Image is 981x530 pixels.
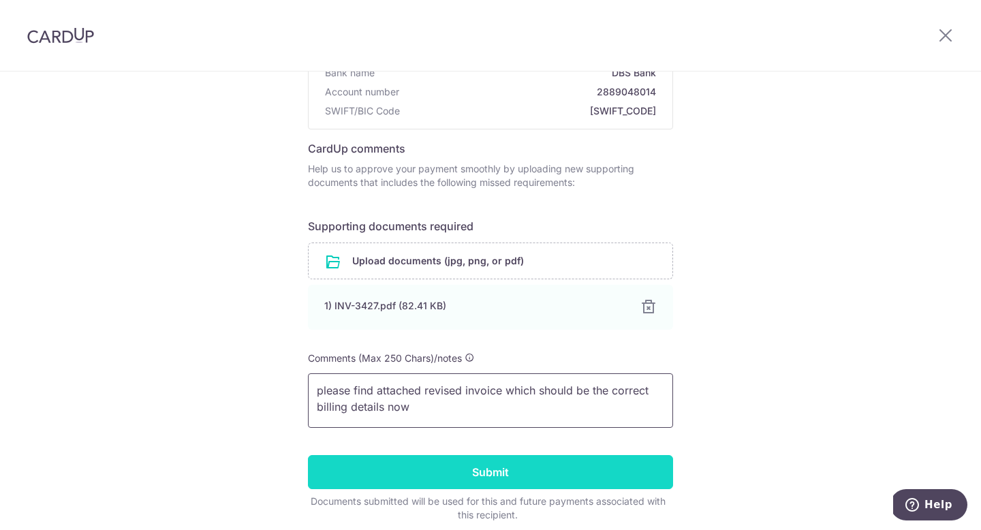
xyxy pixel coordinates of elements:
[308,455,673,489] input: Submit
[405,85,656,99] span: 2889048014
[405,104,656,118] span: [SWIFT_CODE]
[380,66,656,80] span: DBS Bank
[308,352,462,364] span: Comments (Max 250 Chars)/notes
[27,27,94,44] img: CardUp
[324,299,624,313] div: 1) INV-3427.pdf (82.41 KB)
[308,243,673,279] div: Upload documents (jpg, png, or pdf)
[325,85,399,99] span: Account number
[893,489,967,523] iframe: Opens a widget where you can find more information
[308,162,673,189] p: Help us to approve your payment smoothly by uploading new supporting documents that includes the ...
[325,66,375,80] span: Bank name
[325,104,400,118] span: SWIFT/BIC Code
[308,218,673,234] h6: Supporting documents required
[308,495,668,522] div: Documents submitted will be used for this and future payments associated with this recipient.
[308,140,673,157] h6: CardUp comments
